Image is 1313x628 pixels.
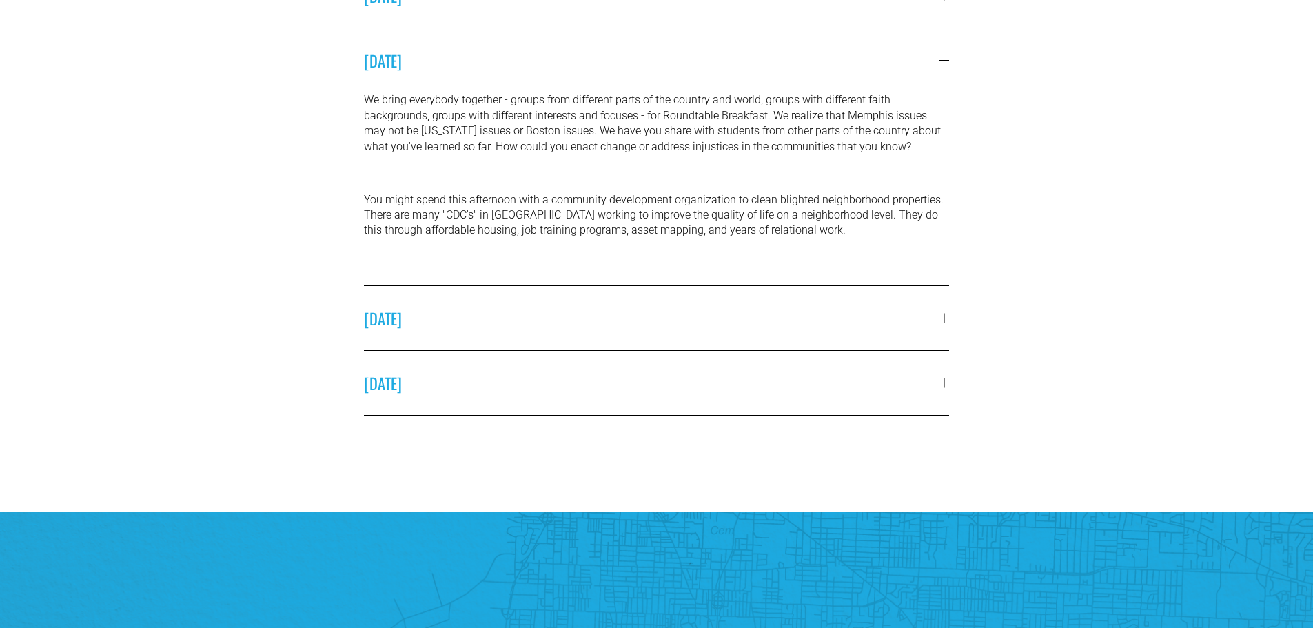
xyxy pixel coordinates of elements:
[364,286,950,350] button: [DATE]
[364,92,950,285] div: [DATE]
[364,92,950,154] p: We bring everybody together - groups from different parts of the country and world, groups with d...
[364,49,940,72] span: [DATE]
[364,307,940,330] span: [DATE]
[364,351,950,415] button: [DATE]
[364,28,950,92] button: [DATE]
[364,192,950,239] p: You might spend this afternoon with a community development organization to clean blighted neighb...
[364,372,940,394] span: [DATE]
